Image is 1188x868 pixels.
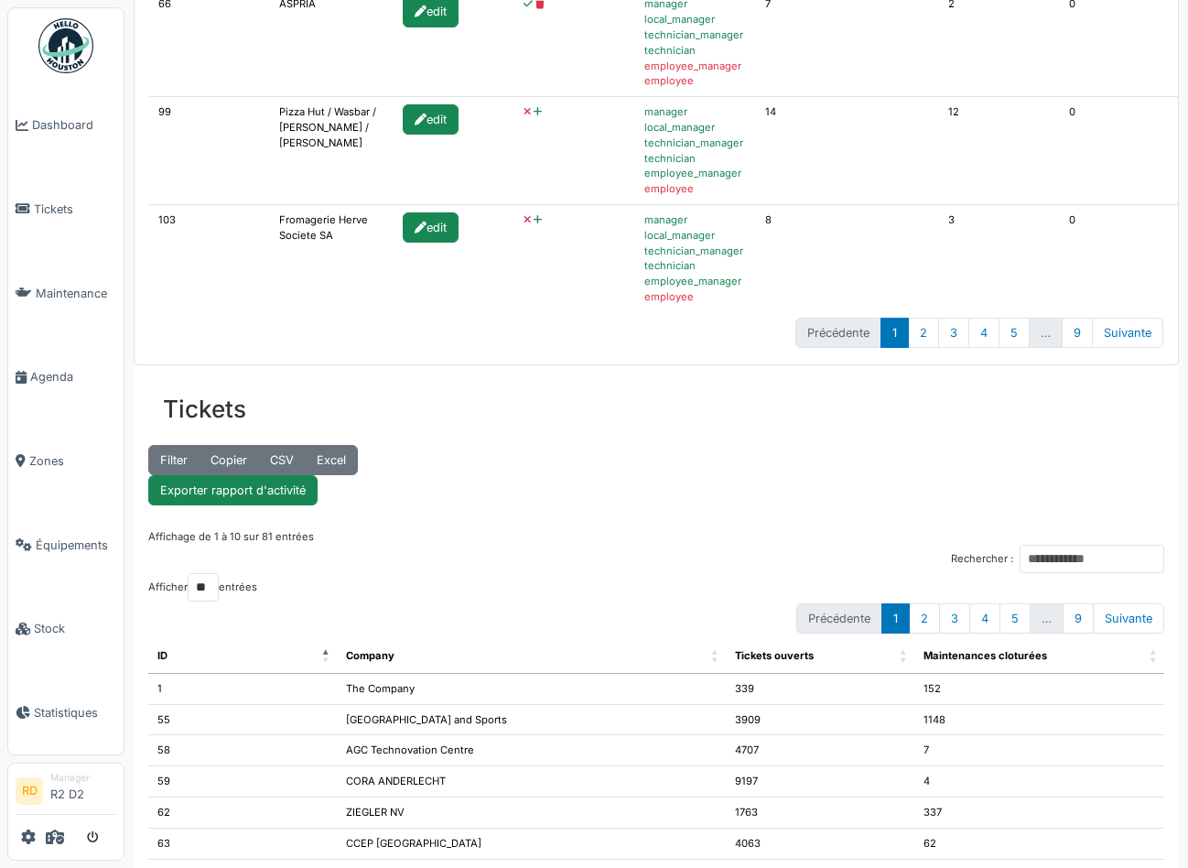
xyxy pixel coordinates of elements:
td: 4 [914,766,1164,797]
td: 99 [149,97,270,205]
a: 4 [968,318,999,348]
li: R2 D2 [50,771,116,810]
a: 5 [999,603,1031,634]
td: 152 [914,674,1164,705]
th: Company : activer pour trier la colonne par ordre croissant [337,639,725,674]
div: employee_manager [644,59,747,74]
div: local_manager [644,120,747,136]
div: manager [644,212,747,228]
td: 0 [1060,97,1181,205]
td: ZIEGLER NV [337,797,725,829]
td: 3 [939,205,1060,312]
td: 4063 [726,829,914,860]
a: Agenda [8,335,124,419]
div: local_manager [644,12,747,27]
td: 103 [149,205,270,312]
div: edit [403,212,459,243]
a: 3 [939,603,970,634]
div: technician_manager [644,27,747,43]
td: 62 [914,829,1164,860]
td: CCEP [GEOGRAPHIC_DATA] [337,829,725,860]
div: Affichage de 1 à 10 sur 81 entrées [148,520,1164,544]
div: employee [644,181,747,197]
span: Agenda [30,368,116,385]
li: RD [16,777,43,805]
span: Statistiques [34,704,116,722]
span: Dashboard [32,116,116,134]
td: 59 [148,766,337,797]
a: Équipements [8,503,124,587]
td: 63 [148,829,337,860]
select: Afficherentrées [188,573,219,602]
span: Maintenance [36,285,116,302]
td: The Company [337,674,725,705]
button: CSV [258,445,306,475]
td: Fromagerie Herve Societe SA [270,205,394,312]
td: CORA ANDERLECHT [337,766,725,797]
span: Tickets [34,201,116,218]
a: Suivante [1092,318,1163,348]
div: technician [644,151,747,167]
div: technician [644,258,747,274]
th: Maintenances cloturées : activer pour trier la colonne par ordre croissant [914,639,1164,674]
a: edit [403,221,462,233]
a: 1 [880,318,909,348]
a: Maintenance [8,251,124,335]
td: 7 [914,735,1164,766]
a: Dashboard [8,83,124,168]
span: Copier [211,453,247,467]
a: Exporter rapport d'activité [148,475,318,505]
td: 55 [148,705,337,736]
span: Stock [34,620,116,637]
td: AGC Technovation Centre [337,735,725,766]
a: 4 [969,603,1000,634]
label: Rechercher : [951,545,1164,573]
td: 58 [148,735,337,766]
td: 1148 [914,705,1164,736]
div: Manager [50,771,116,785]
td: 4707 [726,735,914,766]
span: Excel [317,453,346,467]
div: employee_manager [644,274,747,289]
h3: Tickets [148,380,1164,438]
td: 14 [756,97,939,205]
a: RD ManagerR2 D2 [16,771,116,815]
div: manager [644,104,747,120]
div: edit [403,104,459,135]
input: Rechercher : [1020,545,1164,573]
span: Filter [160,453,188,467]
div: local_manager [644,228,747,244]
td: [GEOGRAPHIC_DATA] and Sports [337,705,725,736]
td: 62 [148,797,337,829]
a: edit [403,113,462,125]
div: employee_manager [644,166,747,181]
a: Stock [8,587,124,671]
a: 1 [881,603,910,634]
div: technician [644,43,747,59]
th: ID : activer pour trier la colonne par ordre décroissant [148,639,337,674]
a: Suivante [1093,603,1164,634]
div: employee [644,289,747,305]
span: Zones [29,452,116,470]
td: Pizza Hut / Wasbar / [PERSON_NAME] / [PERSON_NAME] [270,97,394,205]
th: Tickets ouverts : activer pour trier la colonne par ordre croissant [726,639,914,674]
button: Filter [148,445,200,475]
a: 9 [1063,603,1094,634]
span: Équipements [36,537,116,554]
div: technician_manager [644,136,747,151]
a: Tickets [8,168,124,252]
div: technician_manager [644,244,747,259]
button: Copier [199,445,259,475]
td: 9197 [726,766,914,797]
td: 1 [148,674,337,705]
a: Statistiques [8,671,124,755]
button: Excel [305,445,358,475]
img: Badge_color-CXgf-gQk.svg [38,18,93,73]
td: 12 [939,97,1060,205]
a: 2 [909,603,940,634]
td: 337 [914,797,1164,829]
td: 3909 [726,705,914,736]
a: 3 [938,318,969,348]
div: employee [644,73,747,89]
a: Zones [8,419,124,504]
